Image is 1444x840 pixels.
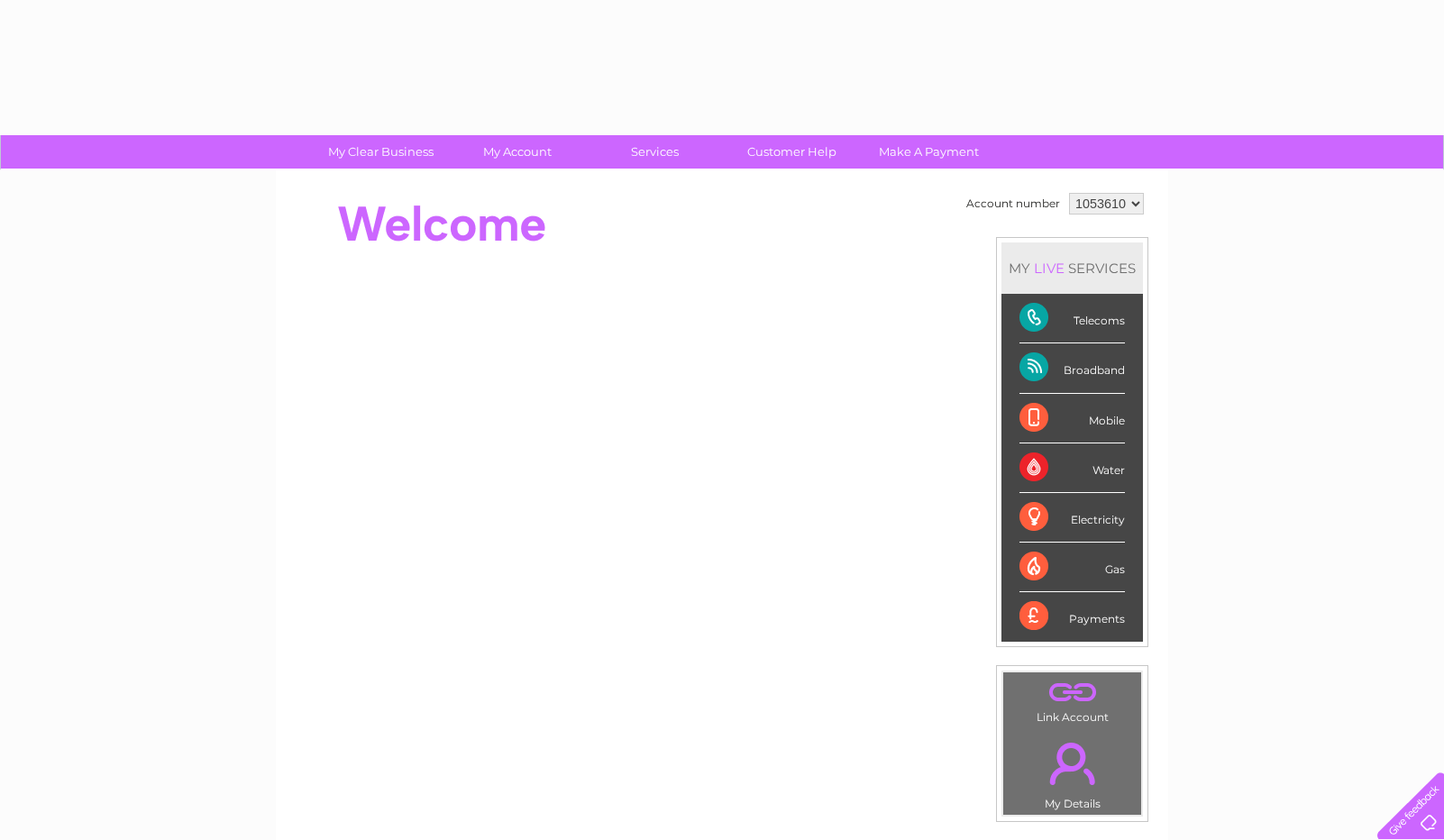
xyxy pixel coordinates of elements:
div: Telecoms [1019,294,1125,343]
div: MY SERVICES [1001,242,1143,294]
div: Broadband [1019,343,1125,393]
td: Account number [962,188,1065,219]
a: My Clear Business [306,135,455,169]
div: Gas [1019,543,1125,592]
td: My Details [1002,727,1142,816]
td: Link Account [1002,671,1142,728]
div: Water [1019,443,1125,493]
a: . [1008,677,1137,708]
div: LIVE [1030,260,1068,277]
div: Mobile [1019,394,1125,443]
div: Payments [1019,592,1125,641]
div: Electricity [1019,493,1125,543]
a: My Account [443,135,592,169]
a: . [1008,732,1137,795]
a: Make A Payment [855,135,1003,169]
a: Customer Help [717,135,866,169]
a: Services [580,135,729,169]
